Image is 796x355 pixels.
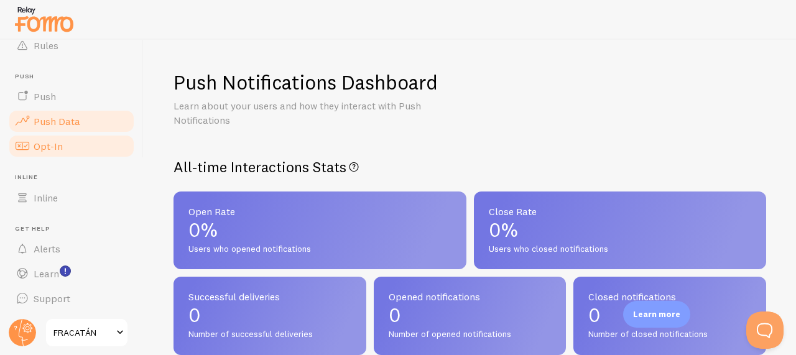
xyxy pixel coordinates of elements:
[174,70,438,95] h1: Push Notifications Dashboard
[7,236,136,261] a: Alerts
[34,292,70,305] span: Support
[588,305,751,325] p: 0
[7,33,136,58] a: Rules
[34,267,59,280] span: Learn
[7,84,136,109] a: Push
[188,206,451,216] span: Open Rate
[489,244,752,255] span: Users who closed notifications
[489,206,752,216] span: Close Rate
[7,134,136,159] a: Opt-In
[174,99,472,127] p: Learn about your users and how they interact with Push Notifications
[389,305,552,325] p: 0
[7,286,136,311] a: Support
[188,292,351,302] span: Successful deliveries
[188,329,351,340] span: Number of successful deliveries
[389,292,552,302] span: Opened notifications
[174,157,766,177] h2: All-time Interactions Stats
[623,301,690,328] div: Learn more
[34,242,60,255] span: Alerts
[489,220,752,240] p: 0%
[45,318,129,348] a: FRACATÁN
[15,225,136,233] span: Get Help
[188,220,451,240] p: 0%
[633,308,680,320] p: Learn more
[389,329,552,340] span: Number of opened notifications
[188,244,451,255] span: Users who opened notifications
[13,3,75,35] img: fomo-relay-logo-orange.svg
[588,329,751,340] span: Number of closed notifications
[188,305,351,325] p: 0
[34,191,58,204] span: Inline
[34,115,80,127] span: Push Data
[34,90,56,103] span: Push
[588,292,751,302] span: Closed notifications
[15,73,136,81] span: Push
[60,265,71,277] svg: <p>Watch New Feature Tutorials!</p>
[746,311,784,349] iframe: Help Scout Beacon - Open
[7,109,136,134] a: Push Data
[53,325,113,340] span: FRACATÁN
[34,39,58,52] span: Rules
[7,261,136,286] a: Learn
[34,140,63,152] span: Opt-In
[7,185,136,210] a: Inline
[15,173,136,182] span: Inline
